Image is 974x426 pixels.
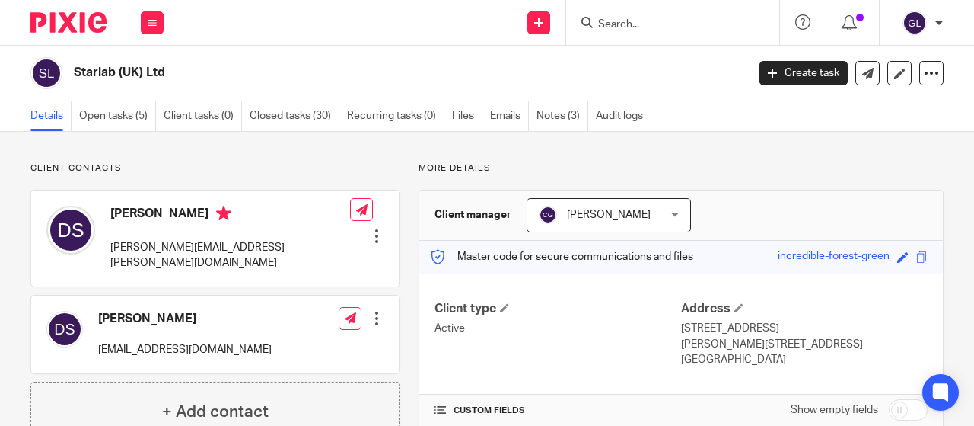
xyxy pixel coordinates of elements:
[791,402,878,418] label: Show empty fields
[98,311,272,327] h4: [PERSON_NAME]
[98,342,272,357] p: [EMAIL_ADDRESS][DOMAIN_NAME]
[250,101,339,131] a: Closed tasks (30)
[434,321,681,336] p: Active
[164,101,242,131] a: Client tasks (0)
[431,249,693,264] p: Master code for secure communications and files
[681,337,928,352] p: [PERSON_NAME][STREET_ADDRESS]
[162,400,269,424] h4: + Add contact
[681,352,928,367] p: [GEOGRAPHIC_DATA]
[30,101,72,131] a: Details
[567,210,651,220] span: [PERSON_NAME]
[30,12,107,33] img: Pixie
[110,240,350,271] p: [PERSON_NAME][EMAIL_ADDRESS][PERSON_NAME][DOMAIN_NAME]
[681,301,928,317] h4: Address
[419,162,944,175] p: More details
[681,321,928,336] p: [STREET_ADDRESS]
[902,11,927,35] img: svg%3E
[596,101,651,131] a: Audit logs
[778,248,890,266] div: incredible-forest-green
[536,101,588,131] a: Notes (3)
[30,57,62,89] img: svg%3E
[597,18,734,32] input: Search
[434,405,681,417] h4: CUSTOM FIELDS
[347,101,444,131] a: Recurring tasks (0)
[110,206,350,225] h4: [PERSON_NAME]
[79,101,156,131] a: Open tasks (5)
[216,206,231,221] i: Primary
[759,61,848,85] a: Create task
[434,301,681,317] h4: Client type
[490,101,529,131] a: Emails
[539,206,557,224] img: svg%3E
[46,206,95,255] img: svg%3E
[434,207,511,223] h3: Client manager
[74,65,604,81] h2: Starlab (UK) Ltd
[30,162,400,175] p: Client contacts
[452,101,482,131] a: Files
[46,311,83,348] img: svg%3E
